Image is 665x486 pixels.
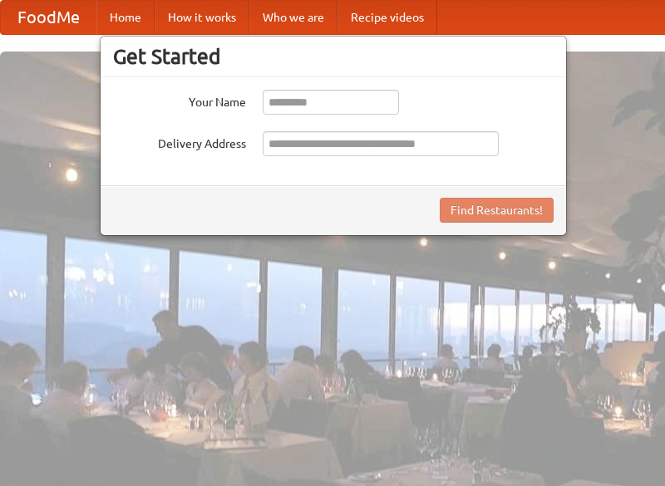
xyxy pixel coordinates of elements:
a: Home [96,1,155,34]
h3: Get Started [113,44,554,69]
label: Delivery Address [113,131,246,152]
label: Your Name [113,90,246,110]
a: Who we are [249,1,337,34]
button: Find Restaurants! [440,198,554,223]
a: Recipe videos [337,1,437,34]
a: How it works [155,1,249,34]
a: FoodMe [1,1,96,34]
